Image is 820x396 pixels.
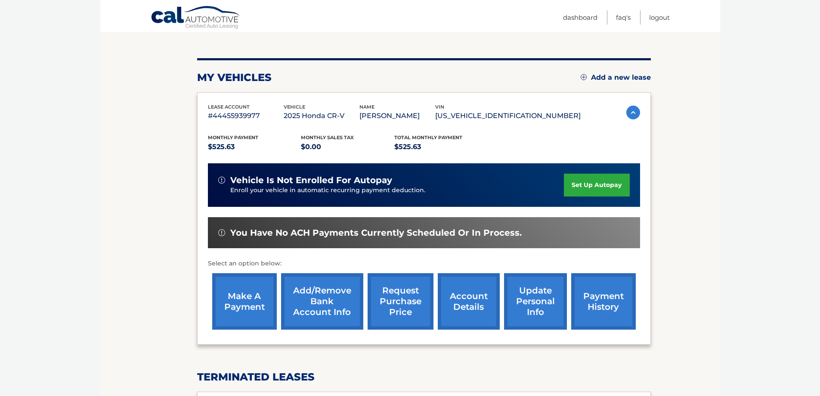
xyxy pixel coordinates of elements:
[616,10,631,25] a: FAQ's
[581,73,651,82] a: Add a new lease
[359,110,435,122] p: [PERSON_NAME]
[208,259,640,269] p: Select an option below:
[435,104,444,110] span: vin
[281,273,363,330] a: Add/Remove bank account info
[359,104,374,110] span: name
[208,134,258,140] span: Monthly Payment
[284,110,359,122] p: 2025 Honda CR-V
[394,141,488,153] p: $525.63
[581,74,587,80] img: add.svg
[218,229,225,236] img: alert-white.svg
[571,273,636,330] a: payment history
[301,134,354,140] span: Monthly sales Tax
[438,273,500,330] a: account details
[563,10,597,25] a: Dashboard
[208,104,250,110] span: lease account
[435,110,581,122] p: [US_VEHICLE_IDENTIFICATION_NUMBER]
[649,10,670,25] a: Logout
[368,273,433,330] a: request purchase price
[208,141,301,153] p: $525.63
[626,106,640,119] img: accordion-active.svg
[301,141,394,153] p: $0.00
[230,186,564,195] p: Enroll your vehicle in automatic recurring payment deduction.
[151,6,241,31] a: Cal Automotive
[284,104,305,110] span: vehicle
[197,71,272,84] h2: my vehicles
[504,273,567,330] a: update personal info
[394,134,462,140] span: Total Monthly Payment
[230,228,522,238] span: You have no ACH payments currently scheduled or in process.
[208,110,284,122] p: #44455939977
[230,175,392,186] span: vehicle is not enrolled for autopay
[197,371,651,384] h2: terminated leases
[212,273,277,330] a: make a payment
[218,177,225,184] img: alert-white.svg
[564,174,629,196] a: set up autopay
